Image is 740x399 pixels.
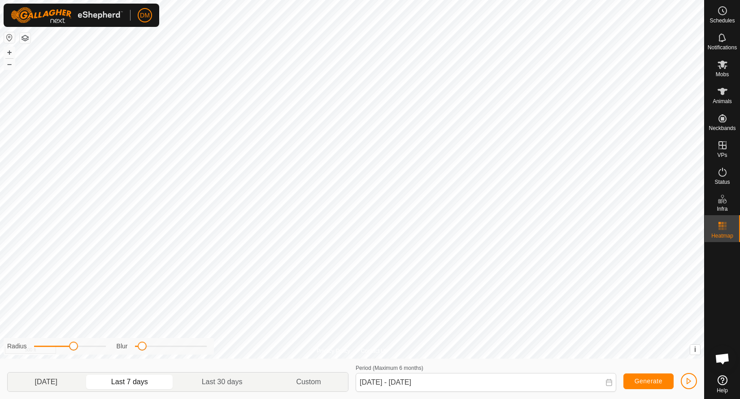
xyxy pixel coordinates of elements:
a: Help [705,372,740,397]
div: Open chat [709,345,736,372]
span: VPs [717,152,727,158]
button: Map Layers [20,33,30,43]
label: Period (Maximum 6 months) [356,365,423,371]
button: Generate [623,373,674,389]
button: Reset Map [4,32,15,43]
span: Last 30 days [202,377,243,387]
span: Mobs [716,72,729,77]
span: Infra [717,206,727,212]
span: [DATE] [35,377,57,387]
button: + [4,47,15,58]
a: Contact Us [361,347,387,355]
span: Last 7 days [111,377,148,387]
span: Custom [296,377,321,387]
span: Heatmap [711,233,733,239]
span: Status [714,179,730,185]
button: – [4,59,15,69]
label: Blur [117,342,128,351]
span: Generate [635,377,662,385]
span: Neckbands [709,126,736,131]
span: DM [140,11,150,20]
span: Help [717,388,728,393]
span: Animals [713,99,732,104]
span: Notifications [708,45,737,50]
img: Gallagher Logo [11,7,123,23]
label: Radius [7,342,27,351]
span: i [694,346,696,353]
button: i [690,345,700,355]
span: Schedules [710,18,735,23]
a: Privacy Policy [317,347,350,355]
